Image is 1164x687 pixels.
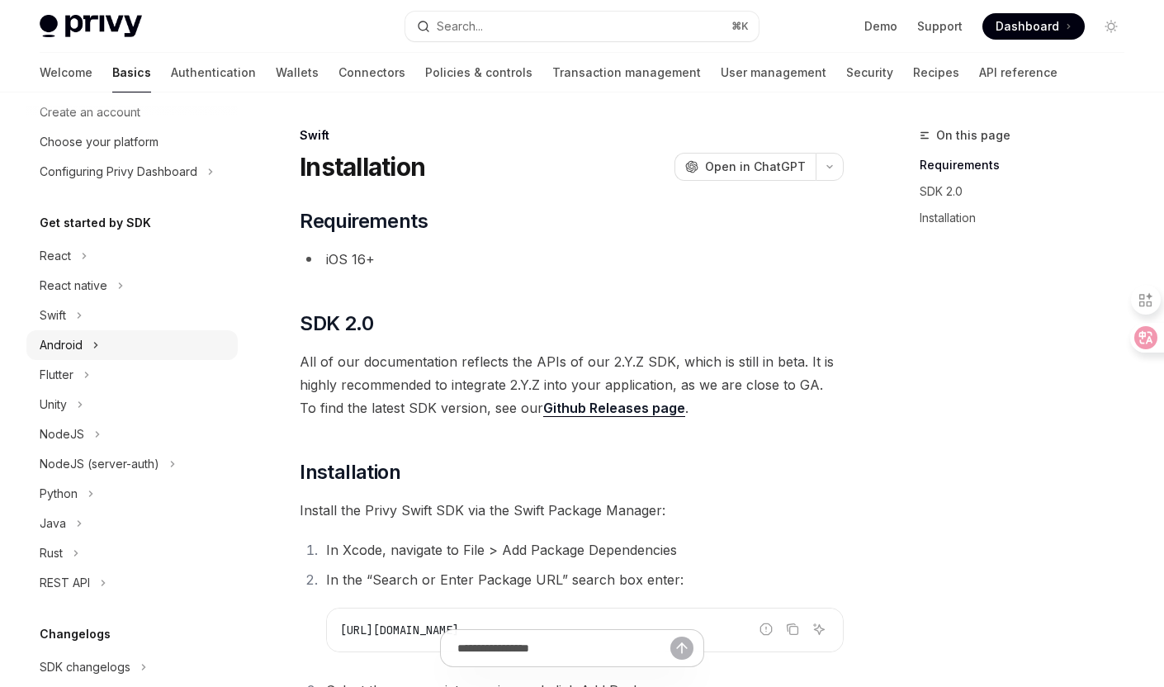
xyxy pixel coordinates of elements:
[300,310,373,337] span: SDK 2.0
[405,12,758,41] button: Open search
[40,573,90,593] div: REST API
[40,454,159,474] div: NodeJS (server-auth)
[40,276,107,296] div: React native
[112,53,151,92] a: Basics
[40,53,92,92] a: Welcome
[40,306,66,325] div: Swift
[808,618,830,640] button: Ask AI
[40,514,66,533] div: Java
[300,459,400,486] span: Installation
[26,538,238,568] button: Toggle Rust section
[338,53,405,92] a: Connectors
[300,208,428,235] span: Requirements
[917,18,963,35] a: Support
[321,538,844,561] li: In Xcode, navigate to File > Add Package Dependencies
[670,637,693,660] button: Send message
[40,424,84,444] div: NodeJS
[26,568,238,598] button: Toggle REST API section
[936,126,1010,145] span: On this page
[755,618,777,640] button: Report incorrect code
[40,162,197,182] div: Configuring Privy Dashboard
[300,127,844,144] div: Swift
[674,153,816,181] button: Open in ChatGPT
[40,15,142,38] img: light logo
[171,53,256,92] a: Authentication
[40,543,63,563] div: Rust
[26,271,238,301] button: Toggle React native section
[26,127,238,157] a: Choose your platform
[300,152,425,182] h1: Installation
[40,624,111,644] h5: Changelogs
[40,484,78,504] div: Python
[300,499,844,522] span: Install the Privy Swift SDK via the Swift Package Manager:
[996,18,1059,35] span: Dashboard
[40,335,83,355] div: Android
[40,132,159,152] div: Choose your platform
[552,53,701,92] a: Transaction management
[705,159,806,175] span: Open in ChatGPT
[457,630,670,666] input: Ask a question...
[846,53,893,92] a: Security
[920,205,1138,231] a: Installation
[920,152,1138,178] a: Requirements
[26,330,238,360] button: Toggle Android section
[26,479,238,509] button: Toggle Python section
[1098,13,1124,40] button: Toggle dark mode
[40,657,130,677] div: SDK changelogs
[300,350,844,419] span: All of our documentation reflects the APIs of our 2.Y.Z SDK, which is still in beta. It is highly...
[321,568,844,652] li: In the “Search or Enter Package URL” search box enter:
[26,390,238,419] button: Toggle Unity section
[920,178,1138,205] a: SDK 2.0
[40,246,71,266] div: React
[26,419,238,449] button: Toggle NodeJS section
[782,618,803,640] button: Copy the contents from the code block
[26,241,238,271] button: Toggle React section
[26,509,238,538] button: Toggle Java section
[26,360,238,390] button: Toggle Flutter section
[437,17,483,36] div: Search...
[300,248,844,271] li: iOS 16+
[276,53,319,92] a: Wallets
[721,53,826,92] a: User management
[40,365,73,385] div: Flutter
[40,213,151,233] h5: Get started by SDK
[543,400,685,417] a: Github Releases page
[26,652,238,682] button: Toggle SDK changelogs section
[864,18,897,35] a: Demo
[26,301,238,330] button: Toggle Swift section
[26,157,238,187] button: Toggle Configuring Privy Dashboard section
[979,53,1058,92] a: API reference
[26,449,238,479] button: Toggle NodeJS (server-auth) section
[731,20,749,33] span: ⌘ K
[982,13,1085,40] a: Dashboard
[340,623,459,637] span: [URL][DOMAIN_NAME]
[425,53,532,92] a: Policies & controls
[40,395,67,415] div: Unity
[913,53,959,92] a: Recipes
